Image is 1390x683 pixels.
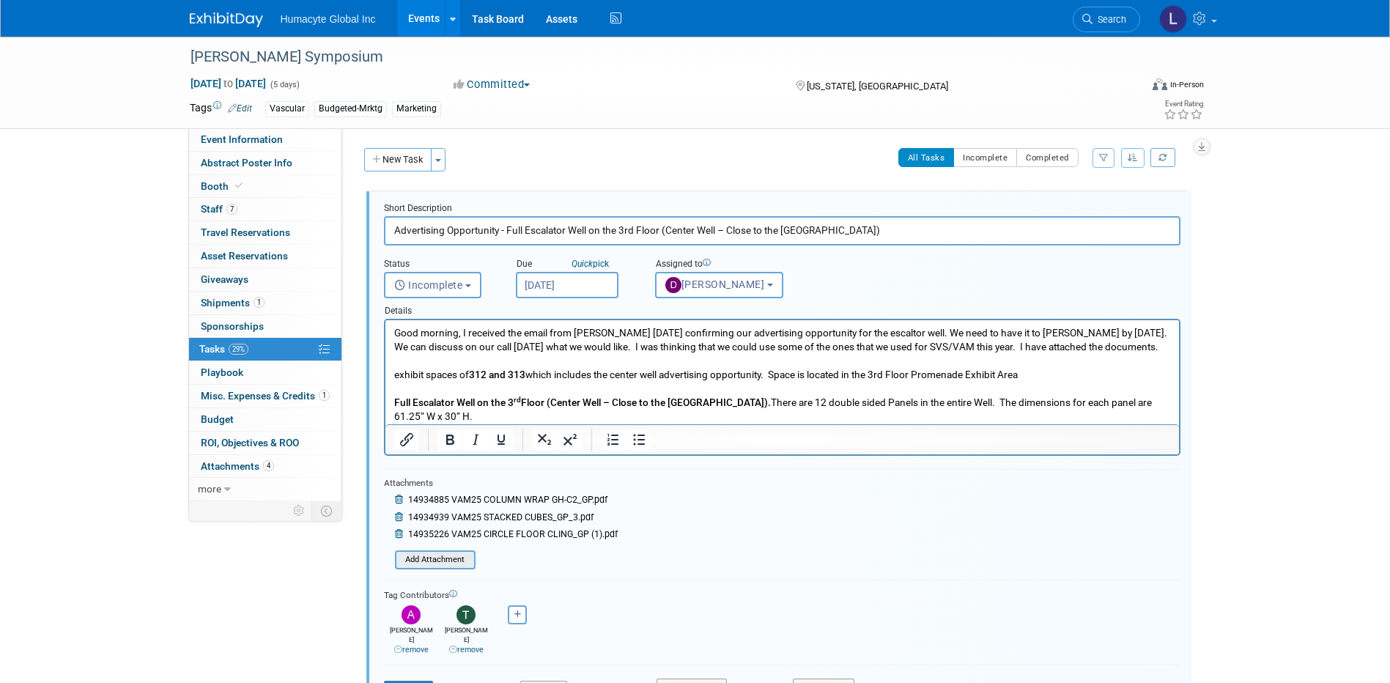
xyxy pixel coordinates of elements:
[189,432,341,454] a: ROI, Objectives & ROO
[384,258,494,272] div: Status
[201,460,274,472] span: Attachments
[601,429,626,450] button: Numbered list
[235,182,243,190] i: Booth reservation complete
[807,81,948,92] span: [US_STATE], [GEOGRAPHIC_DATA]
[665,278,765,290] span: [PERSON_NAME]
[394,279,463,291] span: Incomplete
[201,320,264,332] span: Sponsorships
[626,429,651,450] button: Bullet list
[384,586,1180,602] div: Tag Contributors
[392,101,441,117] div: Marketing
[265,101,309,117] div: Vascular
[572,259,593,269] i: Quick
[185,44,1118,70] div: [PERSON_NAME] Symposium
[456,605,476,624] img: Tony Jankiewicz
[189,175,341,198] a: Booth
[448,77,536,92] button: Committed
[408,495,607,505] span: 14934885 VAM25 COLUMN WRAP GH-C2_GP.pdf
[516,258,633,272] div: Due
[269,80,300,89] span: (5 days)
[190,100,252,117] td: Tags
[1169,79,1204,90] div: In-Person
[532,429,557,450] button: Subscript
[384,298,1180,319] div: Details
[201,250,288,262] span: Asset Reservations
[189,408,341,431] a: Budget
[558,429,583,450] button: Superscript
[319,390,330,401] span: 1
[402,605,421,624] img: Adrian Diazgonsen
[384,202,1180,216] div: Short Description
[384,477,618,490] div: Attachments
[254,297,265,308] span: 1
[394,645,429,654] a: remove
[201,226,290,238] span: Travel Reservations
[201,203,237,215] span: Staff
[1164,100,1203,108] div: Event Rating
[1150,148,1175,167] a: Refresh
[437,429,462,450] button: Bold
[314,101,387,117] div: Budgeted-Mrktg
[189,455,341,478] a: Attachments4
[1159,5,1187,33] img: Linda Hamilton
[189,361,341,384] a: Playbook
[190,77,267,90] span: [DATE] [DATE]
[1054,76,1205,98] div: Event Format
[463,429,488,450] button: Italic
[189,338,341,361] a: Tasks29%
[189,292,341,314] a: Shipments1
[201,437,299,448] span: ROI, Objectives & ROO
[1153,78,1167,90] img: Format-Inperson.png
[229,344,248,355] span: 29%
[189,478,341,501] a: more
[384,272,481,298] button: Incomplete
[189,152,341,174] a: Abstract Poster Info
[199,343,248,355] span: Tasks
[388,624,435,656] div: [PERSON_NAME]
[190,12,263,27] img: ExhibitDay
[201,297,265,309] span: Shipments
[443,624,490,656] div: [PERSON_NAME]
[516,272,618,298] input: Due Date
[263,460,274,471] span: 4
[189,198,341,221] a: Staff7
[189,385,341,407] a: Misc. Expenses & Credits1
[655,272,783,298] button: [PERSON_NAME]
[489,429,514,450] button: Underline
[385,320,1179,424] iframe: Rich Text Area
[384,216,1180,245] input: Name of task or a short description
[189,128,341,151] a: Event Information
[201,413,234,425] span: Budget
[449,645,484,654] a: remove
[228,103,252,114] a: Edit
[189,268,341,291] a: Giveaways
[189,221,341,244] a: Travel Reservations
[408,512,594,523] span: 14934939 VAM25 STACKED CUBES_GP_3.pdf
[953,148,1017,167] button: Incomplete
[201,273,248,285] span: Giveaways
[201,180,245,192] span: Booth
[201,390,330,402] span: Misc. Expenses & Credits
[189,315,341,338] a: Sponsorships
[1093,14,1126,25] span: Search
[226,204,237,215] span: 7
[569,258,612,270] a: Quickpick
[189,245,341,267] a: Asset Reservations
[221,78,235,89] span: to
[1073,7,1140,32] a: Search
[898,148,955,167] button: All Tasks
[201,133,283,145] span: Event Information
[1016,148,1079,167] button: Completed
[655,258,838,272] div: Assigned to
[311,501,341,520] td: Toggle Event Tabs
[408,529,618,539] span: 14935226 VAM25 CIRCLE FLOOR CLING_GP (1).pdf
[364,148,432,171] button: New Task
[286,501,312,520] td: Personalize Event Tab Strip
[394,429,419,450] button: Insert/edit link
[201,366,243,378] span: Playbook
[281,13,376,25] span: Humacyte Global Inc
[198,483,221,495] span: more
